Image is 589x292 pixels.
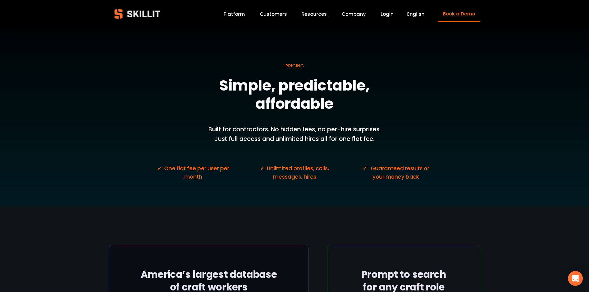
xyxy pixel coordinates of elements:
[157,165,162,172] strong: ✓
[342,10,366,18] a: Company
[301,11,327,18] span: Resources
[568,271,583,286] div: Open Intercom Messenger
[260,10,287,18] a: Customers
[109,5,165,23] img: Skillit
[407,11,425,18] span: English
[407,10,425,18] div: language picker
[301,10,327,18] a: folder dropdown
[219,75,373,114] strong: Simple, predictable, affordable
[267,165,330,180] span: Unlimited profiles, calls, messages, hires
[438,6,480,22] a: Book a Demo
[224,10,245,18] a: Platform
[203,125,386,144] p: Built for contractors. No hidden fees, no per-hire surprises. Just full access and unlimited hire...
[363,165,367,172] strong: ✓
[285,63,304,69] span: PRICING
[371,165,430,180] span: Guaranteed results or your money back
[381,10,394,18] a: Login
[164,165,230,180] span: One flat fee per user per month
[260,165,264,172] strong: ✓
